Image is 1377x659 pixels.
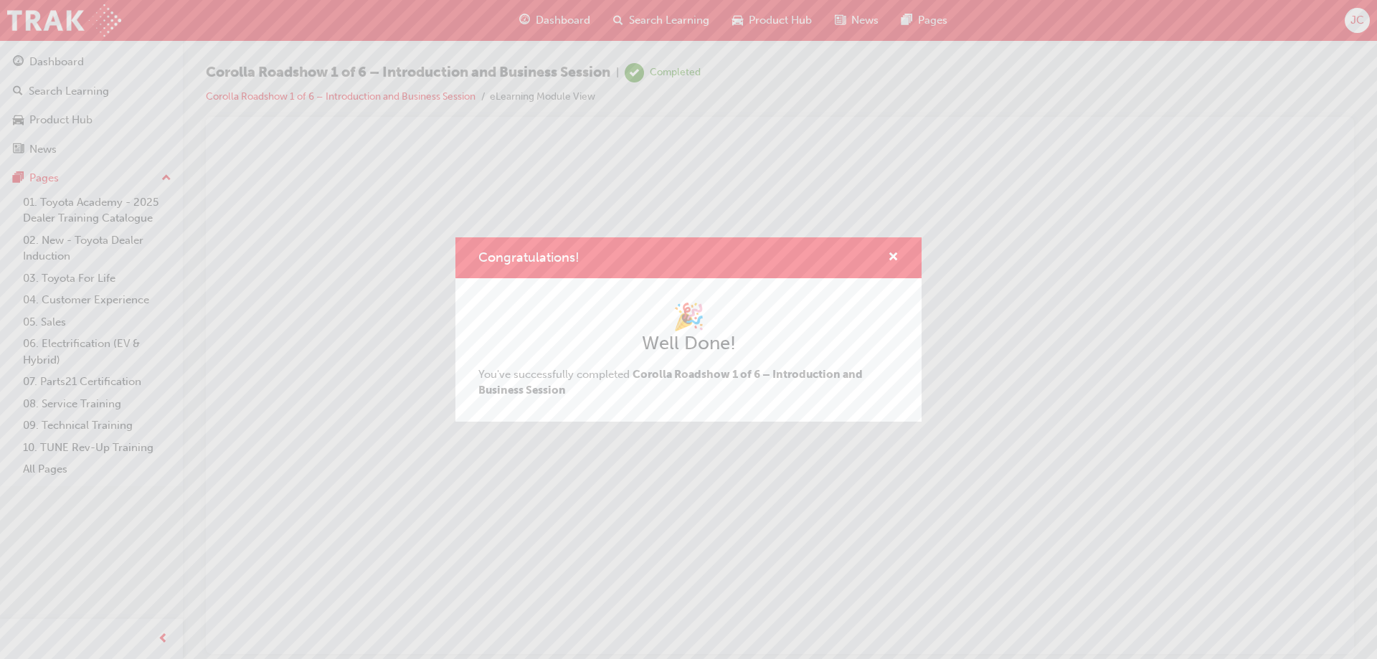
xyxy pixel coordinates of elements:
span: You've successfully completed [478,368,863,397]
h2: Well Done! [478,332,899,355]
button: cross-icon [888,249,899,267]
span: Congratulations! [478,250,579,265]
div: Congratulations! [455,237,922,422]
span: cross-icon [888,252,899,265]
h1: 🎉 [478,301,899,333]
span: Corolla Roadshow 1 of 6 – Introduction and Business Session [478,368,863,397]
